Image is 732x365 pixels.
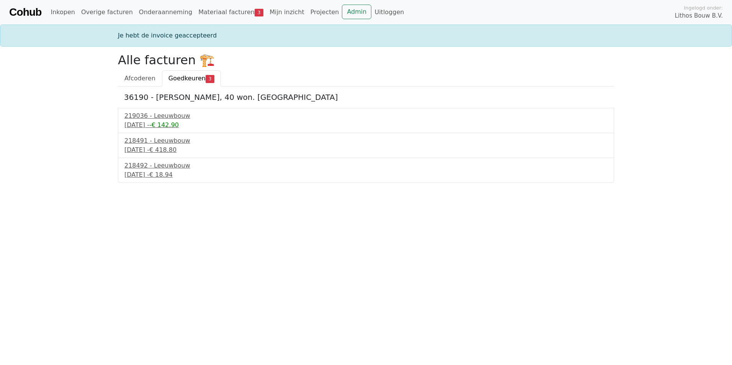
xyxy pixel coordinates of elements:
[124,136,608,145] div: 218491 - Leeuwbouw
[149,121,179,129] span: -€ 142.90
[118,70,162,86] a: Afcoderen
[684,4,723,11] span: Ingelogd onder:
[47,5,78,20] a: Inkopen
[124,93,608,102] h5: 36190 - [PERSON_NAME], 40 won. [GEOGRAPHIC_DATA]
[124,161,608,170] div: 218492 - Leeuwbouw
[124,161,608,179] a: 218492 - Leeuwbouw[DATE] -€ 18.94
[124,121,608,130] div: [DATE] -
[124,111,608,130] a: 219036 - Leeuwbouw[DATE] --€ 142.90
[124,170,608,179] div: [DATE] -
[149,146,176,153] span: € 418.80
[168,75,206,82] span: Goedkeuren
[307,5,342,20] a: Projecten
[124,145,608,155] div: [DATE] -
[118,53,614,67] h2: Alle facturen 🏗️
[266,5,307,20] a: Mijn inzicht
[195,5,266,20] a: Materiaal facturen3
[113,31,619,40] div: Je hebt de invoice geaccepteerd
[371,5,407,20] a: Uitloggen
[255,9,263,16] span: 3
[206,75,214,83] span: 3
[675,11,723,20] span: Lithos Bouw B.V.
[136,5,195,20] a: Onderaanneming
[124,136,608,155] a: 218491 - Leeuwbouw[DATE] -€ 418.80
[124,75,155,82] span: Afcoderen
[162,70,221,86] a: Goedkeuren3
[78,5,136,20] a: Overige facturen
[9,3,41,21] a: Cohub
[149,171,173,178] span: € 18.94
[124,111,608,121] div: 219036 - Leeuwbouw
[342,5,371,19] a: Admin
